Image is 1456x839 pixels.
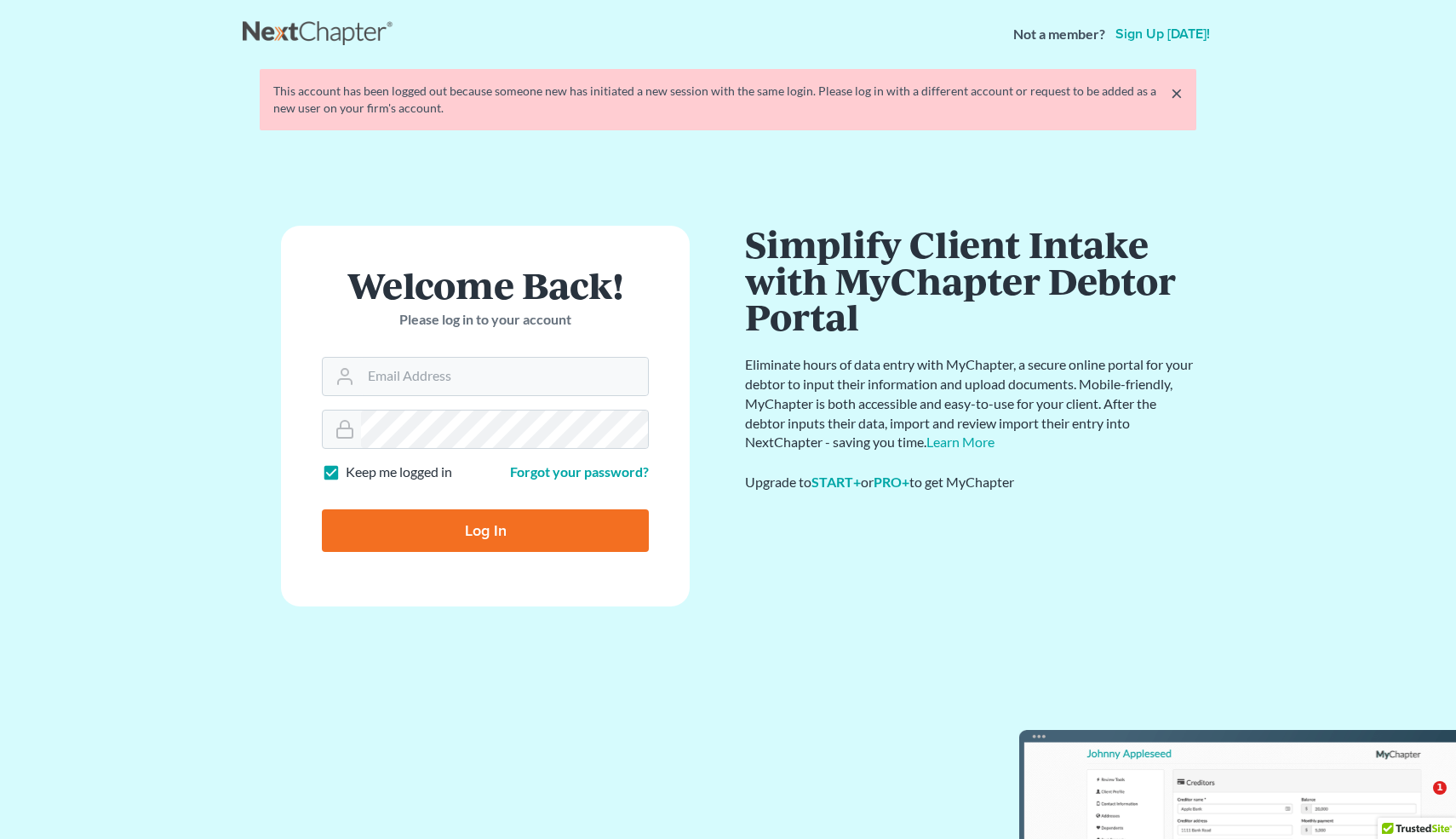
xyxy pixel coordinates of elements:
h1: Welcome Back! [322,267,649,303]
iframe: Intercom live chat [1398,781,1439,822]
a: START+ [811,474,861,490]
a: PRO+ [874,474,909,490]
div: This account has been logged out because someone new has initiated a new session with the same lo... [273,83,1183,117]
a: Sign up [DATE]! [1112,27,1213,41]
strong: Not a member? [1013,25,1105,44]
label: Keep me logged in [346,463,452,482]
input: Email Address [361,358,648,395]
h1: Simplify Client Intake with MyChapter Debtor Portal [745,226,1196,335]
div: Upgrade to or to get MyChapter [745,473,1196,492]
a: × [1171,83,1183,103]
a: Forgot your password? [510,463,649,480]
a: Learn More [926,434,995,450]
p: Eliminate hours of data entry with MyChapter, a secure online portal for your debtor to input the... [745,355,1196,452]
p: Please log in to your account [322,310,649,330]
input: Log In [322,509,649,552]
span: 1 [1433,781,1447,795]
